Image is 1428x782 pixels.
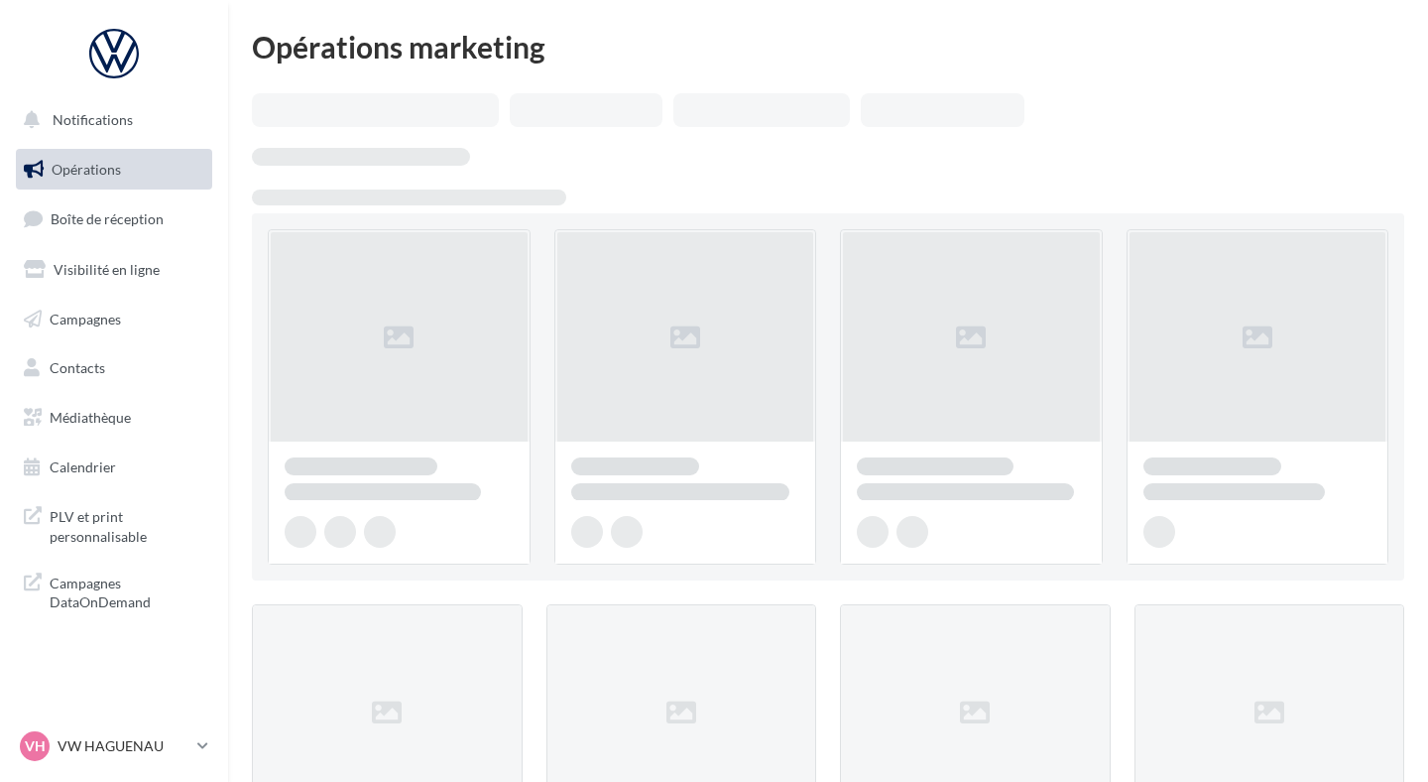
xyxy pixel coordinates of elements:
span: Visibilité en ligne [54,261,160,278]
span: Contacts [50,359,105,376]
button: Notifications [12,99,208,141]
a: Visibilité en ligne [12,249,216,291]
span: VH [25,736,46,756]
p: VW HAGUENAU [58,736,189,756]
span: Campagnes DataOnDemand [50,570,204,612]
span: Calendrier [50,458,116,475]
a: Calendrier [12,447,216,488]
span: Campagnes [50,310,121,326]
span: Boîte de réception [51,210,164,227]
a: Médiathèque [12,397,216,439]
a: Boîte de réception [12,197,216,240]
a: PLV et print personnalisable [12,495,216,554]
span: Notifications [53,111,133,128]
a: Campagnes [12,299,216,340]
span: PLV et print personnalisable [50,503,204,546]
div: Opérations marketing [252,32,1404,62]
a: Opérations [12,149,216,191]
a: Campagnes DataOnDemand [12,562,216,620]
a: VH VW HAGUENAU [16,727,212,765]
span: Médiathèque [50,409,131,426]
a: Contacts [12,347,216,389]
span: Opérations [52,161,121,178]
